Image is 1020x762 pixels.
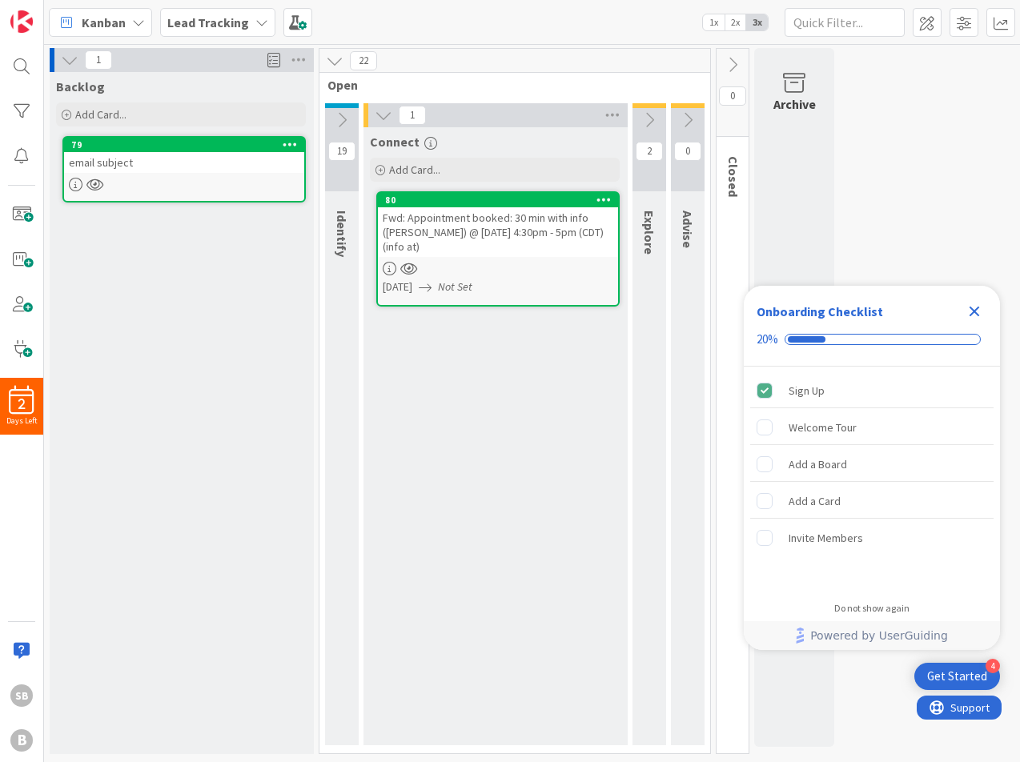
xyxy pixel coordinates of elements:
[10,684,33,707] div: SB
[757,302,883,321] div: Onboarding Checklist
[744,286,1000,650] div: Checklist Container
[746,14,768,30] span: 3x
[378,193,618,257] div: 80Fwd: Appointment booked: 30 min with info ([PERSON_NAME]) @ [DATE] 4:30pm - 5pm (CDT) (info at)
[438,279,472,294] i: Not Set
[725,156,741,197] span: Closed
[750,410,994,445] div: Welcome Tour is incomplete.
[399,106,426,125] span: 1
[789,528,863,547] div: Invite Members
[757,332,778,347] div: 20%
[750,520,994,555] div: Invite Members is incomplete.
[719,86,746,106] span: 0
[986,659,1000,673] div: 4
[350,51,377,70] span: 22
[789,491,841,511] div: Add a Card
[64,138,304,152] div: 79
[750,373,994,408] div: Sign Up is complete.
[725,14,746,30] span: 2x
[34,2,73,22] span: Support
[636,142,663,161] span: 2
[334,211,350,257] span: Identify
[834,602,910,615] div: Do not show again
[56,78,105,94] span: Backlog
[962,299,987,324] div: Close Checklist
[927,668,987,684] div: Get Started
[167,14,249,30] b: Lead Tracking
[641,211,657,255] span: Explore
[18,399,26,410] span: 2
[703,14,725,30] span: 1x
[744,621,1000,650] div: Footer
[789,418,857,437] div: Welcome Tour
[385,195,618,206] div: 80
[750,483,994,519] div: Add a Card is incomplete.
[64,152,304,173] div: email subject
[810,626,948,645] span: Powered by UserGuiding
[744,367,1000,592] div: Checklist items
[750,447,994,482] div: Add a Board is incomplete.
[789,381,825,400] div: Sign Up
[383,279,412,295] span: [DATE]
[389,162,440,177] span: Add Card...
[82,13,126,32] span: Kanban
[10,729,33,752] div: B
[757,332,987,347] div: Checklist progress: 20%
[752,621,992,650] a: Powered by UserGuiding
[85,50,112,70] span: 1
[789,455,847,474] div: Add a Board
[71,139,304,150] div: 79
[75,107,126,122] span: Add Card...
[370,134,420,150] span: Connect
[680,211,696,248] span: Advise
[327,77,690,93] span: Open
[785,8,905,37] input: Quick Filter...
[10,10,33,33] img: Visit kanbanzone.com
[378,193,618,207] div: 80
[328,142,355,161] span: 19
[914,663,1000,690] div: Open Get Started checklist, remaining modules: 4
[773,94,816,114] div: Archive
[378,207,618,257] div: Fwd: Appointment booked: 30 min with info ([PERSON_NAME]) @ [DATE] 4:30pm - 5pm (CDT) (info at)
[674,142,701,161] span: 0
[64,138,304,173] div: 79email subject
